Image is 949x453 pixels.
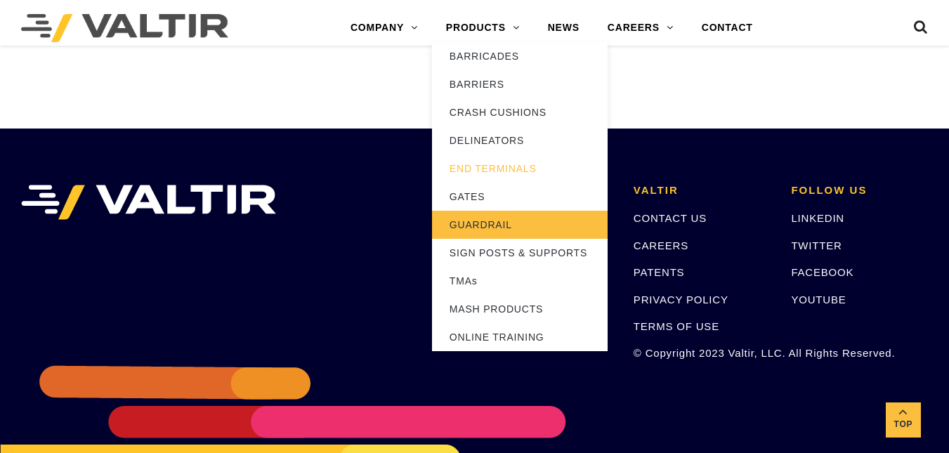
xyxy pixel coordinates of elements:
[886,416,921,433] span: Top
[432,42,608,70] a: BARRICADES
[432,70,608,98] a: BARRIERS
[21,14,228,42] img: Valtir
[432,211,608,239] a: GUARDRAIL
[791,239,842,251] a: TWITTER
[432,183,608,211] a: GATES
[432,98,608,126] a: CRASH CUSHIONS
[432,126,608,155] a: DELINEATORS
[594,14,688,42] a: CAREERS
[634,320,719,332] a: TERMS OF USE
[791,266,853,278] a: FACEBOOK
[534,14,594,42] a: NEWS
[432,239,608,267] a: SIGN POSTS & SUPPORTS
[634,212,707,224] a: CONTACT US
[432,267,608,295] a: TMAs
[21,185,276,220] img: VALTIR
[791,185,928,197] h2: FOLLOW US
[634,185,771,197] h2: VALTIR
[432,323,608,351] a: ONLINE TRAINING
[886,402,921,438] a: Top
[791,212,844,224] a: LINKEDIN
[432,155,608,183] a: END TERMINALS
[634,266,685,278] a: PATENTS
[432,14,534,42] a: PRODUCTS
[791,294,846,306] a: YOUTUBE
[688,14,767,42] a: CONTACT
[634,345,771,361] p: © Copyright 2023 Valtir, LLC. All Rights Reserved.
[634,239,688,251] a: CAREERS
[432,295,608,323] a: MASH PRODUCTS
[634,294,728,306] a: PRIVACY POLICY
[336,14,432,42] a: COMPANY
